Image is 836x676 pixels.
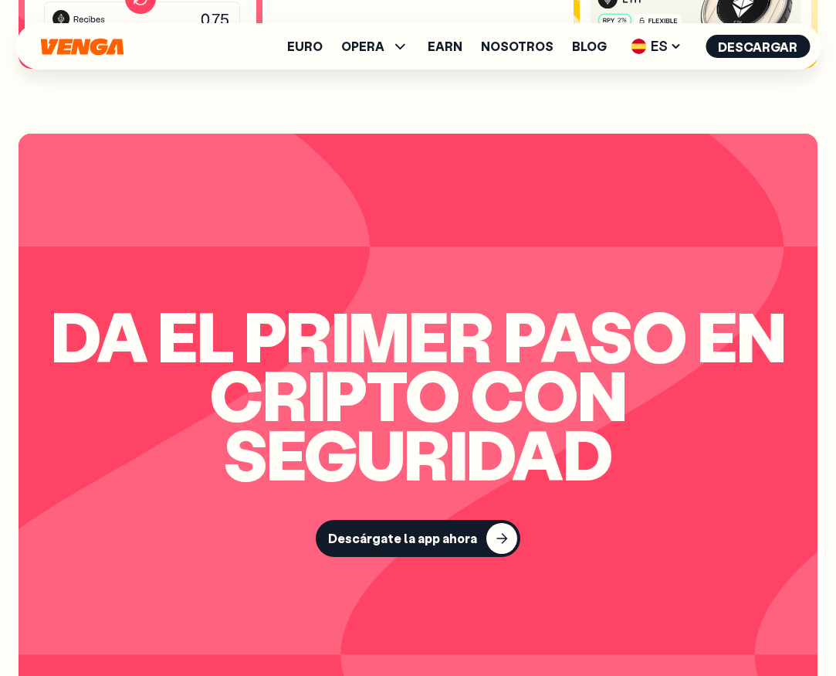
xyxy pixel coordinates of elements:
[19,306,817,484] h2: Da el primer paso en cripto con seguridad
[625,34,687,59] span: ES
[631,39,646,54] img: flag-es
[341,40,384,53] span: OPERA
[706,35,810,58] button: Descargar
[287,40,323,53] a: Euro
[341,37,409,56] span: OPERA
[428,40,462,53] a: Earn
[39,38,125,56] svg: Inicio
[316,520,520,557] button: Descárgate la app ahora
[328,531,477,546] div: Descárgate la app ahora
[572,40,607,53] a: Blog
[481,40,553,53] a: Nosotros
